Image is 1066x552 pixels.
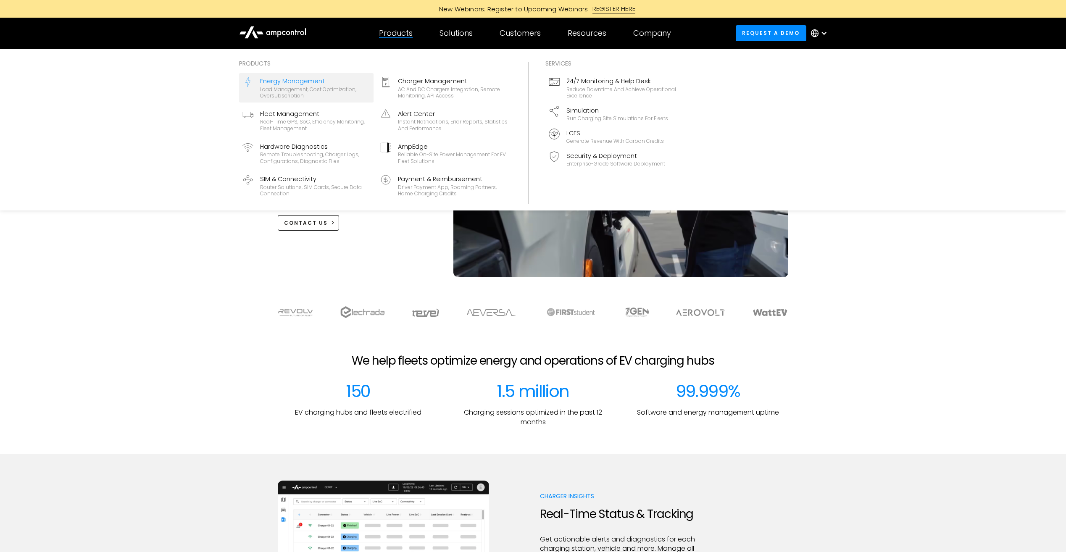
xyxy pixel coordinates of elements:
[497,381,569,401] div: 1.5 million
[500,29,541,38] div: Customers
[440,29,473,38] div: Solutions
[633,29,671,38] div: Company
[545,59,680,68] div: Services
[377,139,511,168] a: AmpEdgeReliable On-site Power Management for EV Fleet Solutions
[346,381,370,401] div: 150
[295,408,421,417] p: EV charging hubs and fleets electrified
[398,86,508,99] div: AC and DC chargers integration, remote monitoring, API access
[568,29,606,38] div: Resources
[453,408,614,427] p: Charging sessions optimized in the past 12 months
[676,309,726,316] img: Aerovolt Logo
[284,219,328,227] div: CONTACT US
[566,76,676,86] div: 24/7 Monitoring & Help Desk
[260,142,370,151] div: Hardware Diagnostics
[239,59,511,68] div: Products
[566,160,665,167] div: Enterprise-grade software deployment
[260,76,370,86] div: Energy Management
[540,507,702,521] h2: Real-Time Status & Tracking
[377,171,511,200] a: Payment & ReimbursementDriver Payment App, Roaming Partners, Home Charging Credits
[398,142,508,151] div: AmpEdge
[637,408,779,417] p: Software and energy management uptime
[239,106,374,135] a: Fleet ManagementReal-time GPS, SoC, efficiency monitoring, fleet management
[398,118,508,131] div: Instant notifications, error reports, statistics and performance
[566,138,664,145] div: Generate revenue with carbon credits
[239,139,374,168] a: Hardware DiagnosticsRemote troubleshooting, charger logs, configurations, diagnostic files
[736,25,806,41] a: Request a demo
[545,103,680,125] a: SimulationRun charging site simulations for fleets
[377,73,511,103] a: Charger ManagementAC and DC chargers integration, remote monitoring, API access
[398,184,508,197] div: Driver Payment App, Roaming Partners, Home Charging Credits
[398,109,508,118] div: Alert Center
[379,29,413,38] div: Products
[566,151,665,160] div: Security & Deployment
[340,306,384,318] img: electrada logo
[260,151,370,164] div: Remote troubleshooting, charger logs, configurations, diagnostic files
[398,174,508,184] div: Payment & Reimbursement
[260,118,370,131] div: Real-time GPS, SoC, efficiency monitoring, fleet management
[260,174,370,184] div: SIM & Connectivity
[540,492,702,500] p: Charger Insights
[278,215,340,231] a: CONTACT US
[431,5,592,13] div: New Webinars: Register to Upcoming Webinars
[545,125,680,148] a: LCFSGenerate revenue with carbon credits
[566,115,668,122] div: Run charging site simulations for fleets
[566,106,668,115] div: Simulation
[566,129,664,138] div: LCFS
[566,86,676,99] div: Reduce downtime and achieve operational excellence
[377,106,511,135] a: Alert CenterInstant notifications, error reports, statistics and performance
[398,151,508,164] div: Reliable On-site Power Management for EV Fleet Solutions
[545,148,680,171] a: Security & DeploymentEnterprise-grade software deployment
[260,109,370,118] div: Fleet Management
[260,184,370,197] div: Router Solutions, SIM Cards, Secure Data Connection
[260,86,370,99] div: Load management, cost optimization, oversubscription
[344,4,722,13] a: New Webinars: Register to Upcoming WebinarsREGISTER HERE
[676,381,740,401] div: 99.999%
[352,354,714,368] h2: We help fleets optimize energy and operations of EV charging hubs
[545,73,680,103] a: 24/7 Monitoring & Help DeskReduce downtime and achieve operational excellence
[592,4,636,13] div: REGISTER HERE
[239,171,374,200] a: SIM & ConnectivityRouter Solutions, SIM Cards, Secure Data Connection
[753,309,788,316] img: WattEV logo
[239,73,374,103] a: Energy ManagementLoad management, cost optimization, oversubscription
[398,76,508,86] div: Charger Management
